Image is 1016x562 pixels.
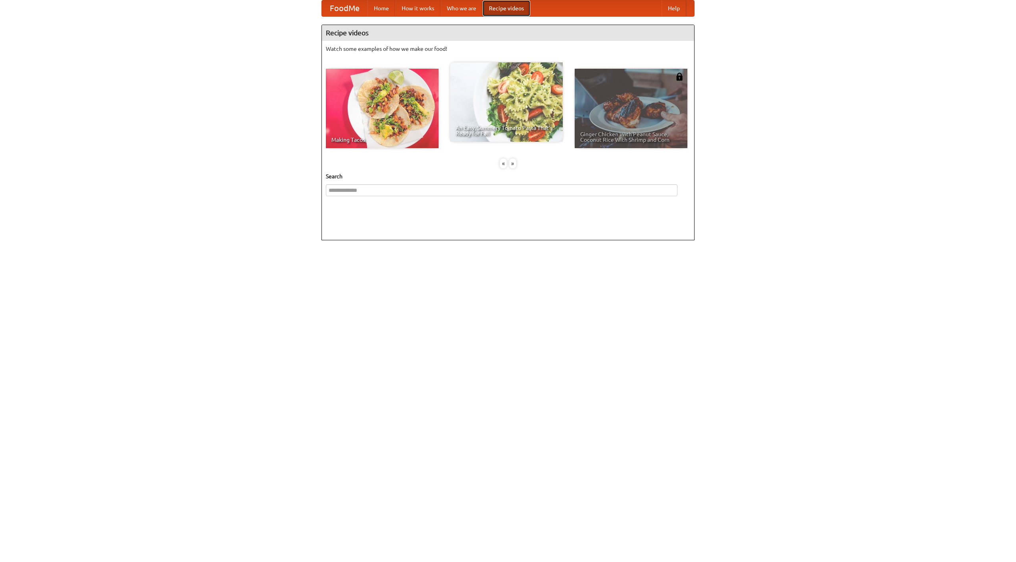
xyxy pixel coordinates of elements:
a: Home [368,0,395,16]
a: An Easy, Summery Tomato Pasta That's Ready for Fall [450,62,563,142]
img: 483408.png [675,73,683,81]
a: How it works [395,0,441,16]
a: Making Tacos [326,69,439,148]
a: Help [662,0,686,16]
h5: Search [326,172,690,180]
div: « [500,158,507,168]
span: An Easy, Summery Tomato Pasta That's Ready for Fall [456,125,557,136]
a: Recipe videos [483,0,530,16]
a: Who we are [441,0,483,16]
h4: Recipe videos [322,25,694,41]
a: FoodMe [322,0,368,16]
span: Making Tacos [331,137,433,143]
p: Watch some examples of how we make our food! [326,45,690,53]
div: » [509,158,516,168]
